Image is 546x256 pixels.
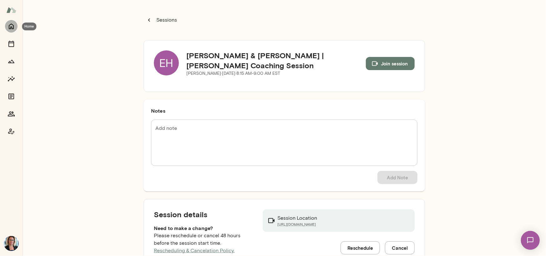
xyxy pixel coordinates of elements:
button: Reschedule [341,241,380,254]
button: Join session [366,57,415,70]
a: [URL][DOMAIN_NAME] [278,222,317,227]
p: Session Location [278,214,317,222]
img: Jennifer Alvarez [4,236,19,251]
p: Please reschedule or cancel 48 hours before the session start time. [154,232,253,254]
h6: Notes [151,107,417,115]
button: Insights [5,73,18,85]
button: Documents [5,90,18,103]
div: EH [154,50,179,75]
p: [PERSON_NAME] · [DATE] · 8:15 AM-9:00 AM EST [186,70,366,77]
a: Rescheduling & Cancelation Policy. [154,248,235,253]
p: Sessions [155,16,177,24]
h5: Session details [154,209,253,219]
img: Mento [6,4,16,16]
button: Sessions [144,14,180,26]
h6: Need to make a change? [154,224,253,232]
button: Home [5,20,18,33]
button: Sessions [5,38,18,50]
button: Members [5,108,18,120]
div: Home [22,23,36,30]
button: Cancel [385,241,415,254]
button: Coach app [5,125,18,138]
button: Growth Plan [5,55,18,68]
h5: [PERSON_NAME] & [PERSON_NAME] | [PERSON_NAME] Coaching Session [186,50,366,70]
